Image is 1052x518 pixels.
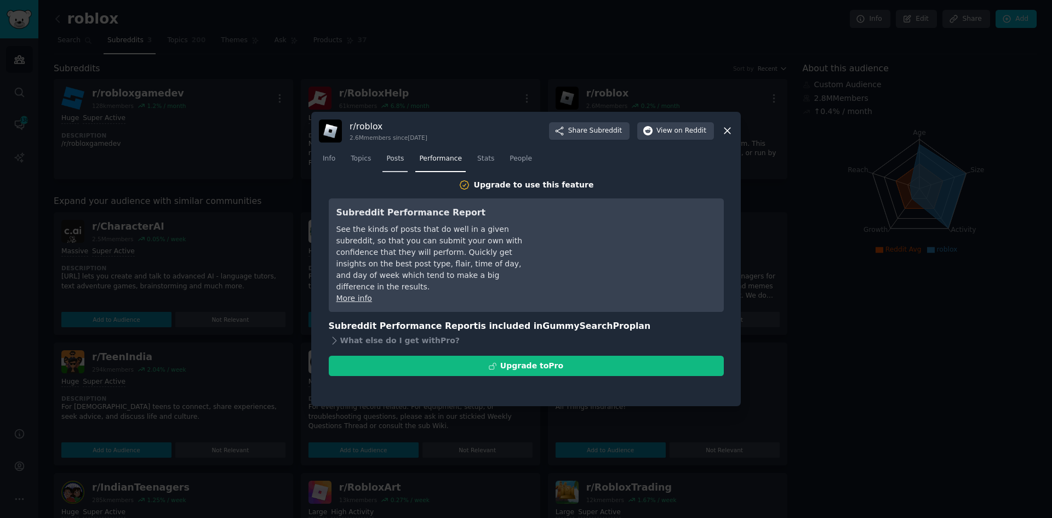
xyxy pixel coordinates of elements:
a: Stats [473,150,498,173]
a: More info [336,294,372,303]
h3: Subreddit Performance Report [336,206,536,220]
div: What else do I get with Pro ? [329,333,724,348]
span: Info [323,154,335,164]
span: Subreddit [590,126,622,136]
a: People [506,150,536,173]
a: Topics [347,150,375,173]
span: Posts [386,154,404,164]
img: roblox [319,119,342,143]
h3: Subreddit Performance Report is included in plan [329,320,724,333]
a: Performance [415,150,466,173]
div: Upgrade to Pro [500,360,563,372]
button: ShareSubreddit [549,122,630,140]
span: People [510,154,532,164]
span: View [656,126,706,136]
a: Info [319,150,339,173]
button: Upgrade toPro [329,356,724,376]
button: Viewon Reddit [637,122,714,140]
div: Upgrade to use this feature [474,179,594,191]
div: 2.6M members since [DATE] [350,134,427,141]
span: Stats [477,154,494,164]
div: See the kinds of posts that do well in a given subreddit, so that you can submit your own with co... [336,224,536,293]
h3: r/ roblox [350,121,427,132]
span: Topics [351,154,371,164]
span: Share [568,126,622,136]
iframe: YouTube video player [552,206,716,288]
span: Performance [419,154,462,164]
span: on Reddit [674,126,706,136]
span: GummySearch Pro [542,321,629,331]
a: Posts [382,150,408,173]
